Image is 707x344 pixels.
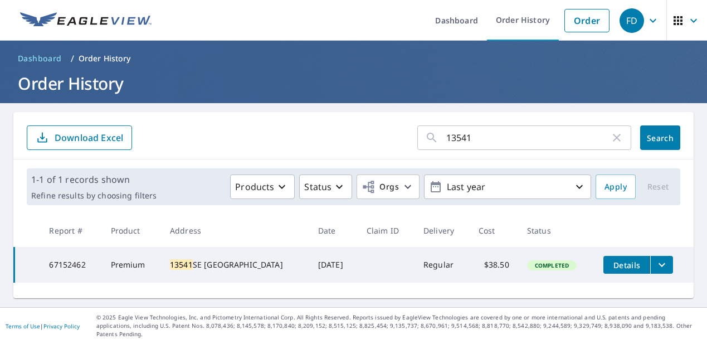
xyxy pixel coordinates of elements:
[309,247,358,283] td: [DATE]
[161,214,309,247] th: Address
[79,53,131,64] p: Order History
[40,214,101,247] th: Report #
[40,247,101,283] td: 67152462
[235,180,274,193] p: Products
[604,180,627,194] span: Apply
[518,214,594,247] th: Status
[13,50,66,67] a: Dashboard
[18,53,62,64] span: Dashboard
[13,72,694,95] h1: Order History
[13,50,694,67] nav: breadcrumb
[446,122,610,153] input: Address, Report #, Claim ID, etc.
[415,214,470,247] th: Delivery
[415,247,470,283] td: Regular
[564,9,610,32] a: Order
[55,132,123,144] p: Download Excel
[424,175,591,199] button: Last year
[649,133,671,143] span: Search
[610,260,643,270] span: Details
[170,259,193,270] mark: 13541
[27,125,132,150] button: Download Excel
[603,256,650,274] button: detailsBtn-67152462
[620,8,644,33] div: FD
[71,52,74,65] li: /
[362,180,399,194] span: Orgs
[470,214,518,247] th: Cost
[31,173,157,186] p: 1-1 of 1 records shown
[6,323,80,330] p: |
[6,322,40,330] a: Terms of Use
[102,247,161,283] td: Premium
[96,313,701,338] p: © 2025 Eagle View Technologies, Inc. and Pictometry International Corp. All Rights Reserved. Repo...
[230,175,295,199] button: Products
[309,214,358,247] th: Date
[299,175,352,199] button: Status
[528,261,576,269] span: Completed
[170,259,300,270] div: SE [GEOGRAPHIC_DATA]
[596,175,636,199] button: Apply
[102,214,161,247] th: Product
[20,12,152,29] img: EV Logo
[650,256,673,274] button: filesDropdownBtn-67152462
[304,180,331,193] p: Status
[442,177,573,197] p: Last year
[357,175,420,199] button: Orgs
[43,322,80,330] a: Privacy Policy
[470,247,518,283] td: $38.50
[31,191,157,201] p: Refine results by choosing filters
[640,125,680,150] button: Search
[358,214,415,247] th: Claim ID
